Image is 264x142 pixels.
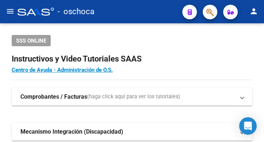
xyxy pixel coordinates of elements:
mat-icon: menu [6,7,15,16]
mat-icon: person [249,7,258,16]
h2: Instructivos y Video Tutoriales SAAS [12,52,252,66]
mat-expansion-panel-header: Comprobantes / Facturas(haga click aquí para ver los tutoriales) [12,88,252,106]
span: SSS ONLINE [16,38,46,44]
div: Open Intercom Messenger [239,117,257,135]
strong: Mecanismo Integración (Discapacidad) [20,128,123,136]
strong: Comprobantes / Facturas [20,93,87,101]
span: - oschoca [58,4,94,20]
button: SSS ONLINE [12,35,51,46]
a: Centro de Ayuda - Administración de O.S. [12,67,113,73]
span: (haga click aquí para ver los tutoriales) [87,93,180,101]
mat-expansion-panel-header: Mecanismo Integración (Discapacidad) [12,123,252,141]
